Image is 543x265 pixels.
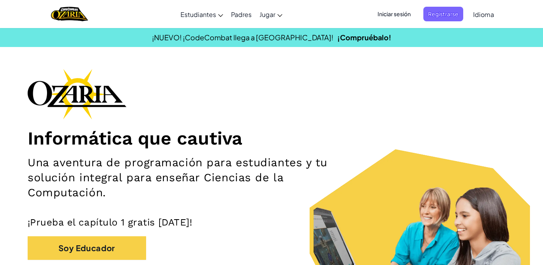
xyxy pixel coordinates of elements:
span: Estudiantes [180,10,216,19]
button: Iniciar sesión [373,7,415,21]
span: Jugar [259,10,275,19]
span: ¡NUEVO! ¡CodeCombat llega a [GEOGRAPHIC_DATA]! [152,33,333,42]
a: Jugar [256,4,286,25]
img: Home [51,6,88,22]
span: Idioma [473,10,494,19]
img: Ozaria branding logo [28,69,126,119]
a: ¡Compruébalo! [337,33,391,42]
button: Registrarse [423,7,463,21]
h2: Una aventura de programación para estudiantes y tu solución integral para enseñar Ciencias de la ... [28,155,354,201]
a: Padres [227,4,256,25]
button: Soy Educador [28,236,146,260]
a: Estudiantes [177,4,227,25]
p: ¡Prueba el capítulo 1 gratis [DATE]! [28,216,515,228]
a: Idioma [469,4,498,25]
a: Ozaria by CodeCombat logo [51,6,88,22]
h1: Informática que cautiva [28,127,515,149]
